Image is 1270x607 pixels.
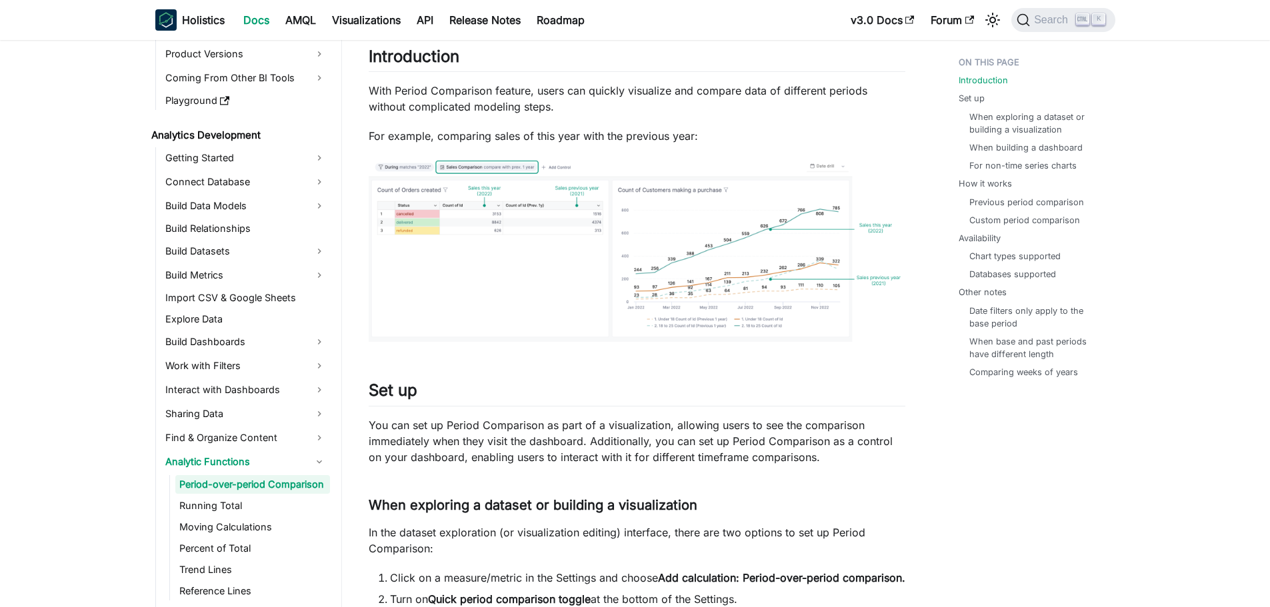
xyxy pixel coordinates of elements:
a: Analytics Development [147,126,330,145]
p: You can set up Period Comparison as part of a visualization, allowing users to see the comparison... [369,417,905,465]
a: Explore Data [161,310,330,328]
a: Sharing Data [161,403,330,424]
a: Set up [959,92,985,105]
a: Build Data Models [161,195,330,217]
a: Other notes [959,286,1007,299]
a: Period-over-period Comparison [175,475,330,494]
a: Getting Started [161,147,330,169]
a: Work with Filters [161,355,330,376]
a: Previous period comparison [969,196,1084,209]
a: For non-time series charts [969,159,1077,172]
span: Search [1030,14,1076,26]
a: Coming From Other BI Tools [161,67,330,89]
a: Availability [959,232,1001,245]
h3: When exploring a dataset or building a visualization [369,497,905,514]
a: Roadmap [529,9,593,31]
a: Trend Lines [175,560,330,579]
a: Databases supported [969,268,1056,281]
a: Comparing weeks of years [969,366,1078,378]
a: When exploring a dataset or building a visualization [969,111,1102,136]
li: Click on a measure/metric in the Settings and choose [390,570,905,586]
a: Date filters only apply to the base period [969,304,1102,330]
a: Custom period comparison [969,214,1080,227]
b: Holistics [182,12,225,28]
a: Release Notes [441,9,529,31]
a: Build Relationships [161,219,330,238]
a: How it works [959,177,1012,190]
kbd: K [1092,13,1105,25]
a: Forum [923,9,982,31]
p: With Period Comparison feature, users can quickly visualize and compare data of different periods... [369,83,905,115]
a: Introduction [959,74,1008,87]
nav: Docs sidebar [142,40,342,607]
a: Interact with Dashboards [161,379,330,400]
a: HolisticsHolistics [155,9,225,31]
a: Build Datasets [161,241,330,262]
p: In the dataset exploration (or visualization editing) interface, there are two options to set up ... [369,524,905,556]
a: Chart types supported [969,250,1061,263]
li: Turn on at the bottom of the Settings. [390,591,905,607]
strong: Add calculation: Period-over-period comparison. [658,571,905,584]
img: Holistics [155,9,177,31]
a: When building a dashboard [969,141,1083,154]
a: When base and past periods have different length [969,335,1102,360]
a: Running Total [175,496,330,515]
a: Reference Lines [175,582,330,600]
a: Percent of Total [175,539,330,558]
a: Find & Organize Content [161,427,330,448]
a: Analytic Functions [161,451,330,472]
button: Switch between dark and light mode (currently light mode) [982,9,1003,31]
h2: Introduction [369,47,905,72]
a: Moving Calculations [175,518,330,536]
h2: Set up [369,380,905,406]
a: Docs [235,9,277,31]
a: Product Versions [161,43,330,65]
a: v3.0 Docs [843,9,923,31]
a: AMQL [277,9,324,31]
p: For example, comparing sales of this year with the previous year: [369,128,905,144]
a: API [409,9,441,31]
a: Import CSV & Google Sheets [161,289,330,307]
button: Search (Ctrl+K) [1011,8,1115,32]
a: Build Metrics [161,265,330,286]
a: Playground [161,91,330,110]
a: Visualizations [324,9,409,31]
strong: Quick period comparison toggle [428,592,591,606]
a: Build Dashboards [161,331,330,352]
a: Connect Database [161,171,330,193]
